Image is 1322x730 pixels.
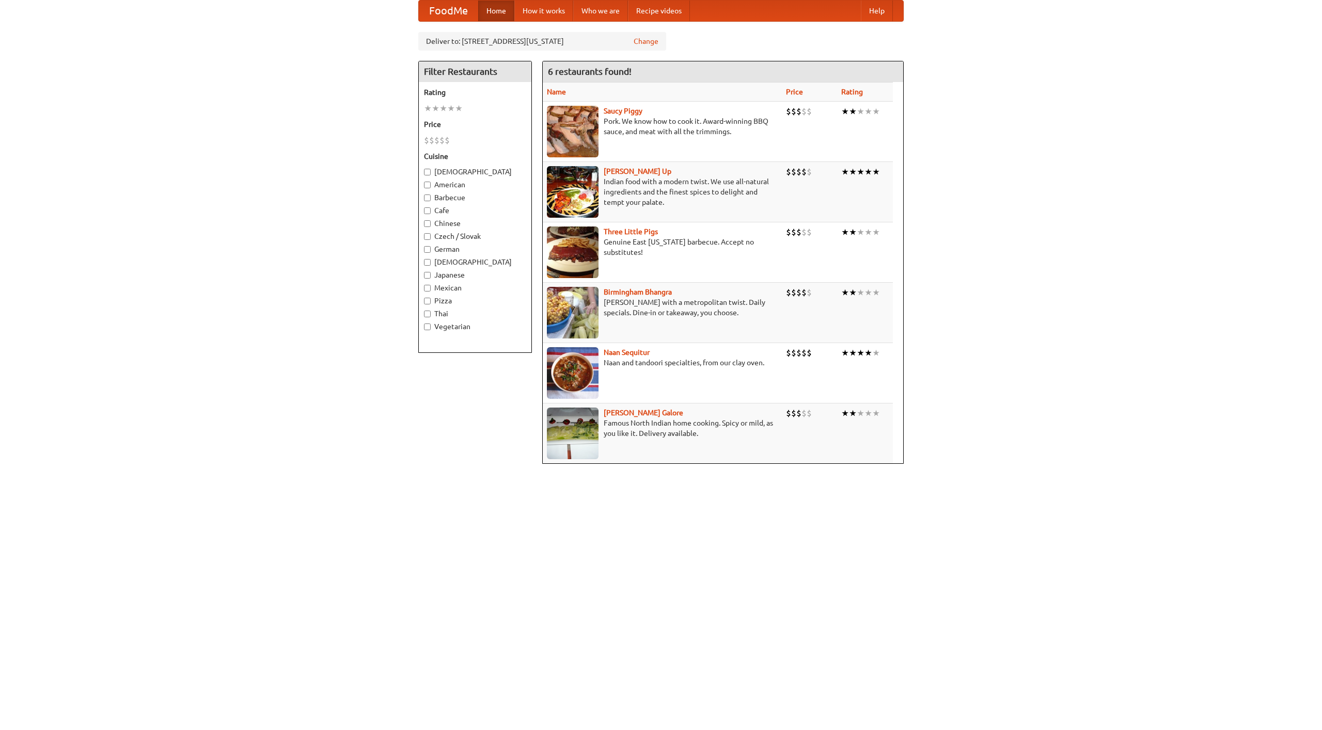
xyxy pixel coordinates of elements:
[857,106,864,117] li: ★
[604,348,650,356] a: Naan Sequitur
[424,182,431,188] input: American
[547,237,778,257] p: Genuine East [US_STATE] barbecue. Accept no substitutes!
[807,166,812,177] li: $
[604,107,642,115] a: Saucy Piggy
[424,119,526,129] h5: Price
[872,347,880,359] li: ★
[841,408,849,419] li: ★
[573,1,628,21] a: Who we are
[864,226,872,238] li: ★
[424,220,431,227] input: Chinese
[801,287,807,298] li: $
[424,309,526,319] label: Thai
[424,207,431,214] input: Cafe
[796,106,801,117] li: $
[604,288,672,296] a: Birmingham Bhangra
[796,166,801,177] li: $
[807,287,812,298] li: $
[455,103,463,114] li: ★
[424,246,431,253] input: German
[791,106,796,117] li: $
[801,166,807,177] li: $
[604,409,683,417] a: [PERSON_NAME] Galore
[791,287,796,298] li: $
[424,296,526,306] label: Pizza
[432,103,439,114] li: ★
[849,347,857,359] li: ★
[424,194,431,201] input: Barbecue
[872,226,880,238] li: ★
[604,167,671,175] a: [PERSON_NAME] Up
[872,166,880,177] li: ★
[424,257,526,267] label: [DEMOGRAPHIC_DATA]
[849,106,857,117] li: ★
[801,408,807,419] li: $
[418,32,666,51] div: Deliver to: [STREET_ADDRESS][US_STATE]
[514,1,573,21] a: How it works
[424,321,526,332] label: Vegetarian
[424,298,431,304] input: Pizza
[857,226,864,238] li: ★
[786,88,803,96] a: Price
[796,347,801,359] li: $
[547,226,599,278] img: littlepigs.jpg
[791,408,796,419] li: $
[807,226,812,238] li: $
[547,287,599,338] img: bhangra.jpg
[786,408,791,419] li: $
[872,287,880,298] li: ★
[864,347,872,359] li: ★
[857,287,864,298] li: ★
[857,408,864,419] li: ★
[419,1,478,21] a: FoodMe
[849,226,857,238] li: ★
[424,103,432,114] li: ★
[547,418,778,439] p: Famous North Indian home cooking. Spicy or mild, as you like it. Delivery available.
[807,106,812,117] li: $
[841,88,863,96] a: Rating
[864,166,872,177] li: ★
[547,88,566,96] a: Name
[801,226,807,238] li: $
[434,135,439,146] li: $
[807,408,812,419] li: $
[861,1,893,21] a: Help
[857,347,864,359] li: ★
[786,166,791,177] li: $
[872,106,880,117] li: ★
[849,166,857,177] li: ★
[547,106,599,157] img: saucy.jpg
[841,287,849,298] li: ★
[807,347,812,359] li: $
[864,106,872,117] li: ★
[424,169,431,175] input: [DEMOGRAPHIC_DATA]
[424,285,431,291] input: Mexican
[849,287,857,298] li: ★
[424,151,526,161] h5: Cuisine
[796,408,801,419] li: $
[424,270,526,280] label: Japanese
[439,103,447,114] li: ★
[864,287,872,298] li: ★
[864,408,872,419] li: ★
[791,347,796,359] li: $
[424,135,429,146] li: $
[796,226,801,238] li: $
[424,167,526,177] label: [DEMOGRAPHIC_DATA]
[786,106,791,117] li: $
[547,116,778,137] p: Pork. We know how to cook it. Award-winning BBQ sauce, and meat with all the trimmings.
[634,36,658,46] a: Change
[786,287,791,298] li: $
[841,226,849,238] li: ★
[547,166,599,218] img: curryup.jpg
[424,311,431,317] input: Thai
[424,218,526,229] label: Chinese
[424,233,431,240] input: Czech / Slovak
[857,166,864,177] li: ★
[841,106,849,117] li: ★
[424,244,526,254] label: German
[628,1,690,21] a: Recipe videos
